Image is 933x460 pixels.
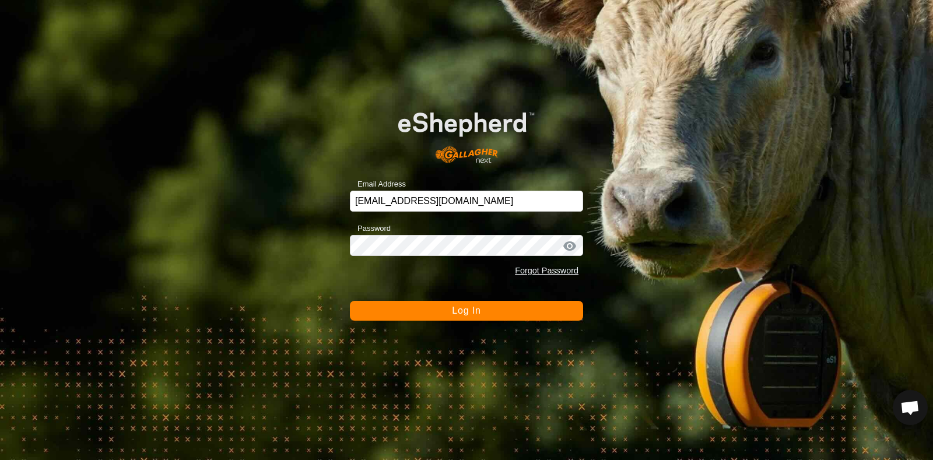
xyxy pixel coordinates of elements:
input: Email Address [350,191,583,212]
button: Log In [350,301,583,321]
div: Open chat [893,390,928,425]
img: E-shepherd Logo [373,93,560,172]
label: Email Address [350,178,406,190]
a: Forgot Password [515,266,578,275]
span: Log In [452,306,480,315]
label: Password [350,223,391,234]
